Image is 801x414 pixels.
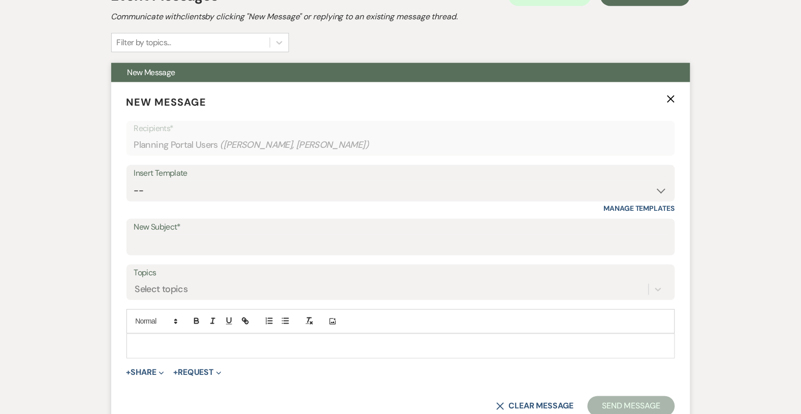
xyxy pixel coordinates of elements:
[173,369,221,377] button: Request
[111,11,690,23] h2: Communicate with clients by clicking "New Message" or replying to an existing message thread.
[126,95,207,109] span: New Message
[117,37,171,49] div: Filter by topics...
[134,122,667,135] p: Recipients*
[134,135,667,155] div: Planning Portal Users
[604,204,675,213] a: Manage Templates
[134,166,667,181] div: Insert Template
[134,220,667,235] label: New Subject*
[126,369,165,377] button: Share
[134,266,667,280] label: Topics
[496,402,573,410] button: Clear message
[126,369,131,377] span: +
[135,283,188,297] div: Select topics
[127,67,175,78] span: New Message
[220,138,369,152] span: ( [PERSON_NAME], [PERSON_NAME] )
[173,369,178,377] span: +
